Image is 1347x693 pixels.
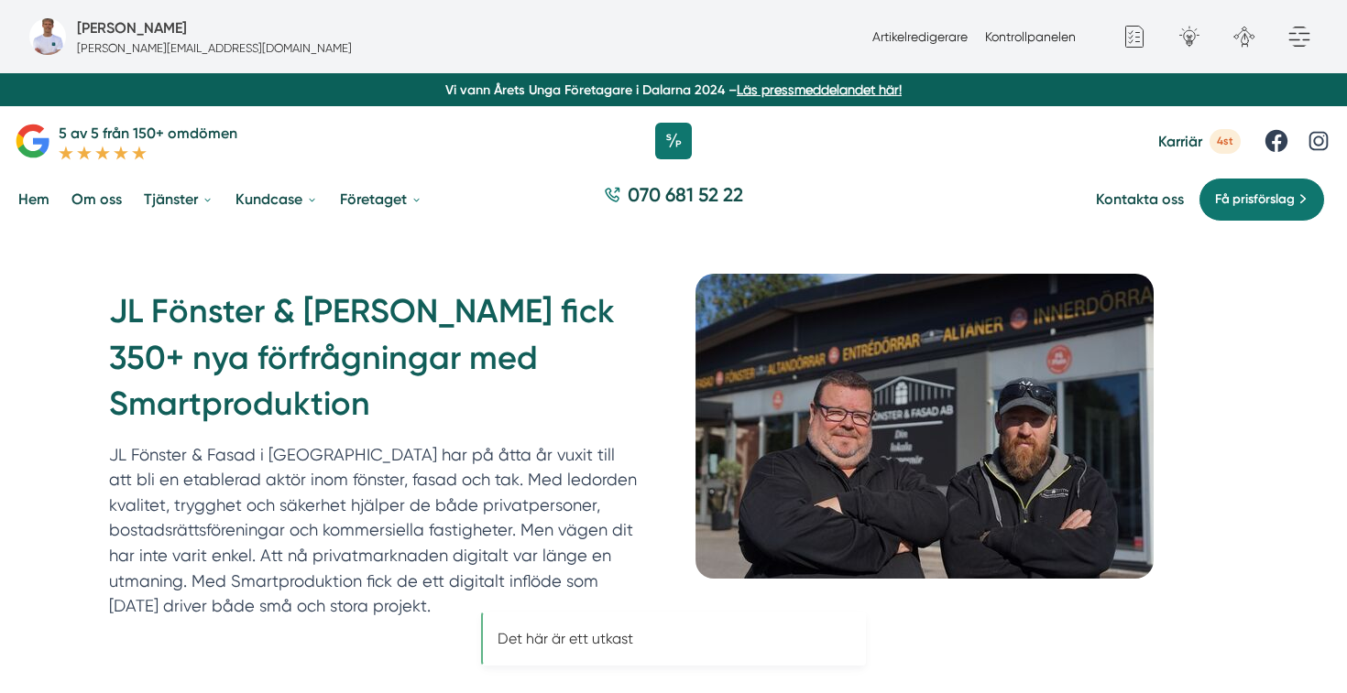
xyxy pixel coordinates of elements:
span: 4st [1210,129,1241,154]
a: Karriär 4st [1158,129,1241,154]
span: Karriär [1158,133,1202,150]
h1: JL Fönster & [PERSON_NAME] fick 350+ nya förfrågningar med Smartproduktion [109,288,652,441]
a: Kontakta oss [1096,190,1184,208]
a: 070 681 52 22 [597,181,750,217]
p: JL Fönster & Fasad i [GEOGRAPHIC_DATA] har på åtta år vuxit till att bli en etablerad aktör inom ... [109,442,637,619]
h5: Administratör [77,16,187,39]
a: Artikelredigerare [872,29,968,44]
p: [PERSON_NAME][EMAIL_ADDRESS][DOMAIN_NAME] [77,39,352,57]
a: Om oss [68,176,126,222]
a: Få prisförslag [1199,178,1325,222]
p: 5 av 5 från 150+ omdömen [59,122,237,145]
a: Läs pressmeddelandet här! [737,82,902,97]
a: Kundcase [232,176,322,222]
span: 070 681 52 22 [628,181,743,208]
a: Tjänster [140,176,217,222]
img: foretagsbild-pa-smartproduktion-en-webbyraer-i-dalarnas-lan.png [29,18,66,55]
a: Hem [15,176,53,222]
a: Kontrollpanelen [985,29,1076,44]
p: Det här är ett utkast [498,628,849,649]
span: Få prisförslag [1215,189,1295,210]
img: Bild till JL Fönster & Fasad fick 350+ nya förfrågningar med Smartproduktion [695,274,1154,579]
a: Företaget [336,176,426,222]
p: Vi vann Årets Unga Företagare i Dalarna 2024 – [7,81,1340,99]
